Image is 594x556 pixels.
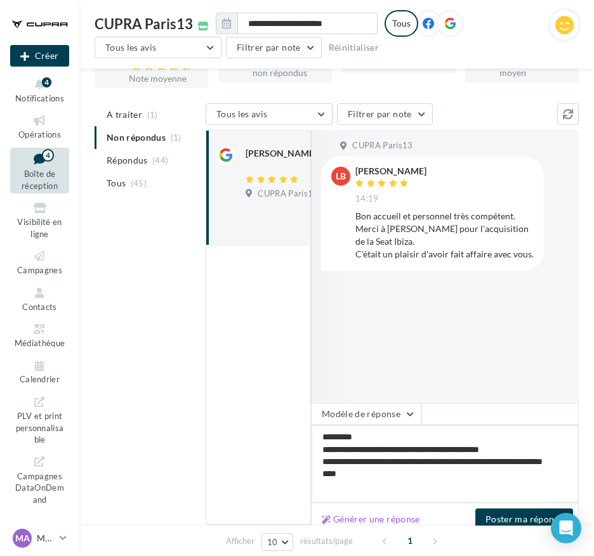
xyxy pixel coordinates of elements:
[107,108,142,121] span: A traiter
[355,193,379,205] span: 14:19
[253,60,322,77] div: [PERSON_NAME] non répondus
[324,40,385,55] button: Réinitialiser
[336,170,346,183] span: LB
[16,408,64,444] span: PLV et print personnalisable
[10,452,69,507] a: Campagnes DataOnDemand
[10,526,69,550] a: MA MAELYS AUVRAY
[42,77,51,87] div: 4
[499,60,569,77] div: Délai de réponse moyen
[131,178,147,188] span: (45)
[10,392,69,448] a: PLV et print personnalisable
[385,10,418,37] div: Tous
[105,42,157,53] span: Tous les avis
[10,356,69,387] a: Calendrier
[400,531,420,551] span: 1
[17,217,62,239] span: Visibilité en ligne
[15,93,64,103] span: Notifications
[147,110,158,120] span: (1)
[216,108,268,119] span: Tous les avis
[95,17,193,31] span: CUPRA Paris13
[15,338,65,348] span: Médiathèque
[226,535,254,547] span: Afficher
[226,37,322,58] button: Filtrer par note
[42,149,54,162] div: 4
[129,74,198,83] div: Note moyenne
[475,508,573,530] button: Poster ma réponse
[352,140,412,152] span: CUPRA Paris13
[317,512,425,527] button: Générer une réponse
[355,210,534,261] div: Bon accueil et personnel très compétent. Merci à [PERSON_NAME] pour l'acquisition de la Seat Ibiz...
[10,320,69,351] a: Médiathèque
[10,45,69,67] div: Nouvelle campagne
[300,535,353,547] span: résultats/page
[107,154,148,167] span: Répondus
[10,75,69,106] button: Notifications 4
[18,129,61,139] span: Opérations
[152,155,168,165] span: (44)
[10,148,69,194] a: Boîte de réception4
[258,188,318,200] span: CUPRA Paris13
[10,111,69,142] a: Opérations
[95,37,221,58] button: Tous les avis
[311,403,421,425] button: Modèle de réponse
[267,537,278,547] span: 10
[10,45,69,67] button: Créer
[20,375,60,385] span: Calendrier
[15,469,64,505] span: Campagnes DataOnDemand
[37,532,55,545] p: MAELYS AUVRAY
[17,265,62,275] span: Campagnes
[261,533,294,551] button: 10
[15,532,30,545] span: MA
[22,302,57,312] span: Contacts
[246,147,317,160] div: [PERSON_NAME]
[10,283,69,314] a: Contacts
[337,103,433,125] button: Filtrer par note
[551,513,581,543] div: Open Intercom Messenger
[206,103,333,125] button: Tous les avis
[355,167,426,176] div: [PERSON_NAME]
[10,247,69,278] a: Campagnes
[10,198,69,242] a: Visibilité en ligne
[22,169,58,191] span: Boîte de réception
[107,177,126,190] span: Tous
